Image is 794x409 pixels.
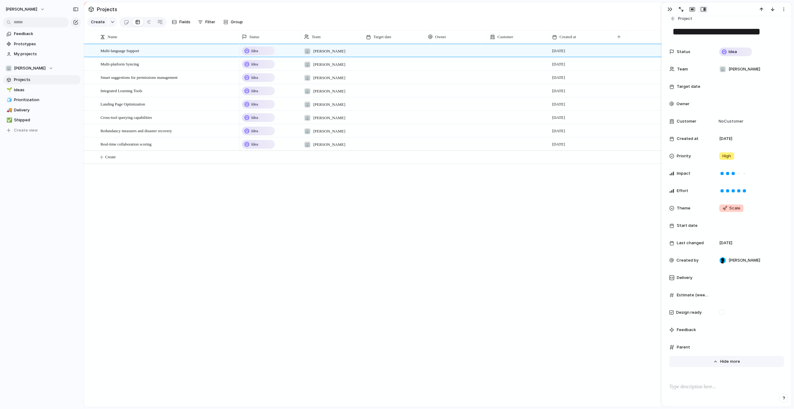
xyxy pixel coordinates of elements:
[100,140,152,147] span: Real-time collaboration scoring
[677,292,709,298] span: Estimate (weeks)
[677,153,691,159] span: Priority
[676,101,689,107] span: Owner
[251,61,258,67] span: Idea
[722,205,727,210] span: 🚀
[7,86,11,93] div: 🌱
[722,205,740,211] span: Scale
[373,34,391,40] span: Target date
[6,107,12,113] button: 🚚
[304,48,310,54] div: 🏢
[304,88,310,94] div: 🏢
[14,51,78,57] span: My projects
[220,17,246,27] button: Group
[312,34,321,40] span: Team
[676,257,698,263] span: Created by
[435,34,446,40] span: Owner
[7,106,11,114] div: 🚚
[14,117,78,123] span: Shipped
[560,34,576,40] span: Created at
[552,128,565,134] span: [DATE]
[3,85,81,95] a: 🌱Ideas
[100,60,139,67] span: Multi-platform Syncing
[677,188,688,194] span: Effort
[304,75,310,81] div: 🏢
[179,19,190,25] span: Fields
[552,74,565,81] span: [DATE]
[14,107,78,113] span: Delivery
[730,358,740,365] span: more
[96,4,118,15] span: Projects
[251,115,258,121] span: Idea
[677,222,698,229] span: Start date
[677,275,692,281] span: Delivery
[249,34,259,40] span: Status
[552,48,565,54] span: [DATE]
[719,136,732,142] span: [DATE]
[3,95,81,105] a: 🧊Prioritization
[304,115,310,121] div: 🏢
[313,115,345,121] span: [PERSON_NAME]
[313,101,345,108] span: [PERSON_NAME]
[6,87,12,93] button: 🌱
[205,19,215,25] span: Filter
[87,17,108,27] button: Create
[304,61,310,68] div: 🏢
[677,170,690,177] span: Impact
[677,205,690,211] span: Theme
[100,100,145,107] span: Landing Page Optimization
[722,153,731,159] span: High
[719,240,732,246] span: [DATE]
[304,142,310,148] div: 🏢
[677,49,690,55] span: Status
[100,74,177,81] span: Smart suggestions for permissions management
[14,65,46,71] span: [PERSON_NAME]
[669,356,784,367] button: Hidemore
[677,66,688,72] span: Team
[100,87,142,94] span: Integrated Learning Tools
[7,117,11,124] div: ✅
[313,128,345,134] span: [PERSON_NAME]
[677,83,700,90] span: Target date
[3,64,81,73] button: 🏢[PERSON_NAME]
[14,97,78,103] span: Prioritization
[195,17,218,27] button: Filter
[313,61,345,68] span: [PERSON_NAME]
[313,88,345,94] span: [PERSON_NAME]
[3,39,81,49] a: Prototypes
[105,154,116,160] span: Create
[6,65,12,71] div: 🏢
[552,88,565,94] span: [DATE]
[729,49,737,55] span: Idea
[717,118,743,124] span: No Customer
[6,6,37,12] span: [PERSON_NAME]
[304,128,310,134] div: 🏢
[552,61,565,67] span: [DATE]
[3,4,48,14] button: [PERSON_NAME]
[669,14,694,23] button: Project
[304,101,310,108] div: 🏢
[14,77,78,83] span: Projects
[678,16,692,22] span: Project
[14,41,78,47] span: Prototypes
[6,97,12,103] button: 🧊
[251,88,258,94] span: Idea
[313,48,345,54] span: [PERSON_NAME]
[497,34,513,40] span: Customer
[108,34,117,40] span: Name
[729,257,760,263] span: [PERSON_NAME]
[251,141,258,147] span: Idea
[552,141,565,147] span: [DATE]
[251,101,258,107] span: Idea
[14,31,78,37] span: Feedback
[677,240,704,246] span: Last changed
[100,127,172,134] span: Redundancy measures and disaster recovery
[3,106,81,115] a: 🚚Delivery
[3,75,81,84] a: Projects
[720,66,726,72] div: 🏢
[231,19,243,25] span: Group
[677,344,690,350] span: Parent
[251,74,258,81] span: Idea
[552,101,565,107] span: [DATE]
[91,19,105,25] span: Create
